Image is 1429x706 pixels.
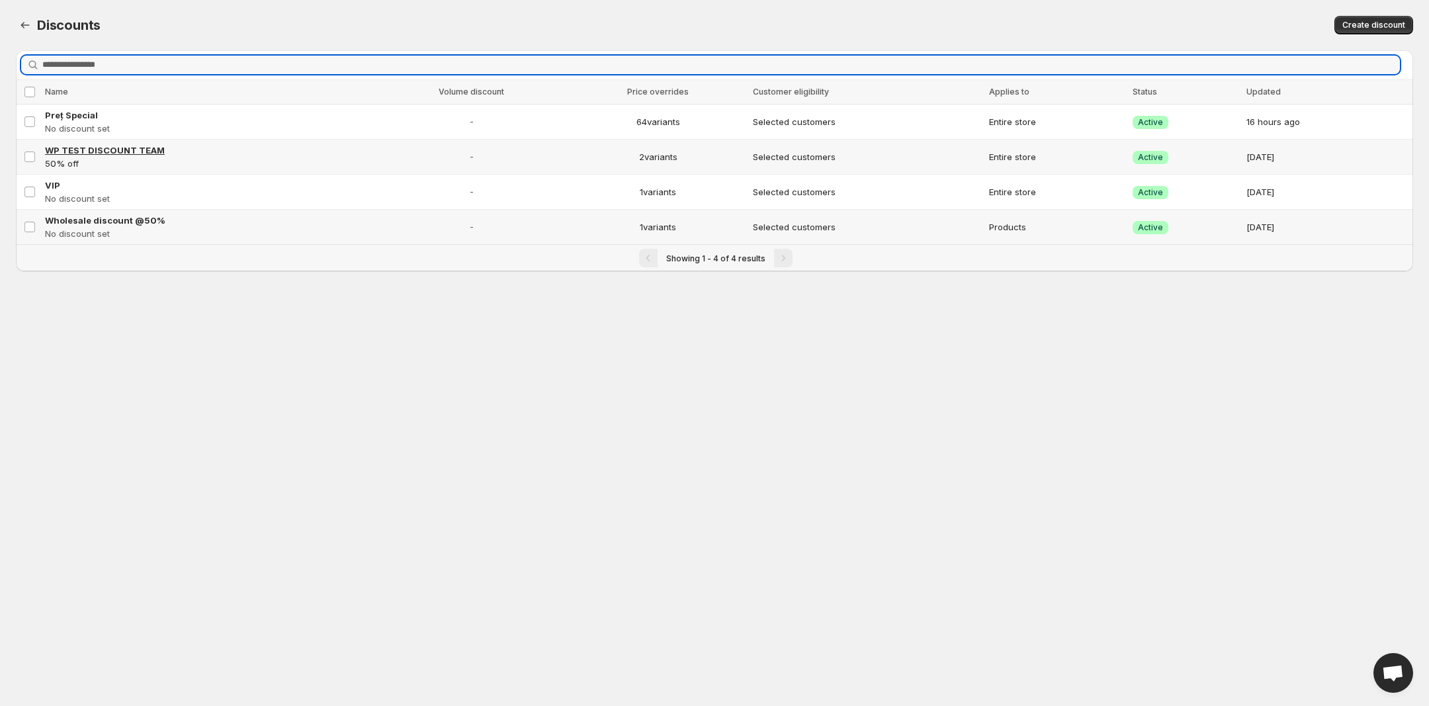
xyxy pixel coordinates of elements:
td: Selected customers [749,210,985,245]
span: VIP [45,180,60,191]
td: Selected customers [749,105,985,140]
span: Status [1133,87,1157,97]
span: 1 variants [572,220,745,234]
span: - [380,185,564,199]
a: Open chat [1373,653,1413,693]
span: Applies to [989,87,1029,97]
span: 1 variants [572,185,745,199]
span: Active [1138,117,1163,128]
nav: Pagination [16,244,1413,271]
td: [DATE] [1242,140,1413,175]
span: Price overrides [627,87,689,97]
span: - [380,220,564,234]
span: 64 variants [572,115,745,128]
td: Entire store [985,175,1129,210]
td: Selected customers [749,175,985,210]
a: VIP [45,179,372,192]
td: Products [985,210,1129,245]
a: Preț Special [45,109,372,122]
span: Showing 1 - 4 of 4 results [666,253,765,263]
td: Selected customers [749,140,985,175]
span: Active [1138,152,1163,163]
a: WP TEST DISCOUNT TEAM [45,144,372,157]
button: Back to dashboard [16,16,34,34]
span: Customer eligibility [753,87,829,97]
p: No discount set [45,227,372,240]
span: Active [1138,187,1163,198]
p: No discount set [45,192,372,205]
td: [DATE] [1242,210,1413,245]
span: Discounts [37,17,101,33]
span: Volume discount [439,87,504,97]
button: Create discount [1334,16,1413,34]
td: Entire store [985,105,1129,140]
span: Name [45,87,68,97]
a: Wholesale discount @50% [45,214,372,227]
span: Wholesale discount @50% [45,215,165,226]
span: WP TEST DISCOUNT TEAM [45,145,165,155]
p: No discount set [45,122,372,135]
span: Updated [1246,87,1281,97]
span: Preț Special [45,110,98,120]
td: [DATE] [1242,175,1413,210]
td: 16 hours ago [1242,105,1413,140]
span: - [380,150,564,163]
td: Entire store [985,140,1129,175]
span: Create discount [1342,20,1405,30]
span: 2 variants [572,150,745,163]
p: 50% off [45,157,372,170]
span: Active [1138,222,1163,233]
span: - [380,115,564,128]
